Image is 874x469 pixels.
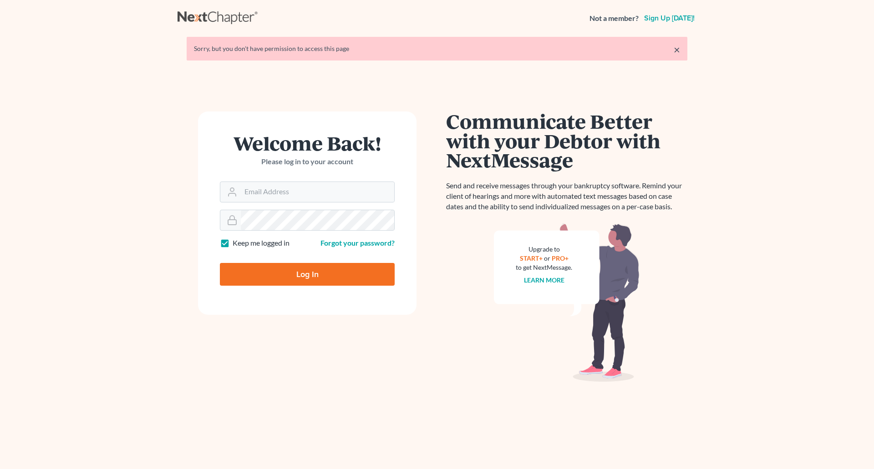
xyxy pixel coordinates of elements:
[446,111,687,170] h1: Communicate Better with your Debtor with NextMessage
[520,254,543,262] a: START+
[194,44,680,53] div: Sorry, but you don't have permission to access this page
[589,13,639,24] strong: Not a member?
[220,133,395,153] h1: Welcome Back!
[674,44,680,55] a: ×
[241,182,394,202] input: Email Address
[320,238,395,247] a: Forgot your password?
[516,263,572,272] div: to get NextMessage.
[220,263,395,286] input: Log In
[233,238,290,248] label: Keep me logged in
[446,181,687,212] p: Send and receive messages through your bankruptcy software. Remind your client of hearings and mo...
[516,245,572,254] div: Upgrade to
[524,276,564,284] a: Learn more
[552,254,569,262] a: PRO+
[642,15,696,22] a: Sign up [DATE]!
[544,254,550,262] span: or
[494,223,640,382] img: nextmessage_bg-59042aed3d76b12b5cd301f8e5b87938c9018125f34e5fa2b7a6b67550977c72.svg
[220,156,395,167] p: Please log in to your account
